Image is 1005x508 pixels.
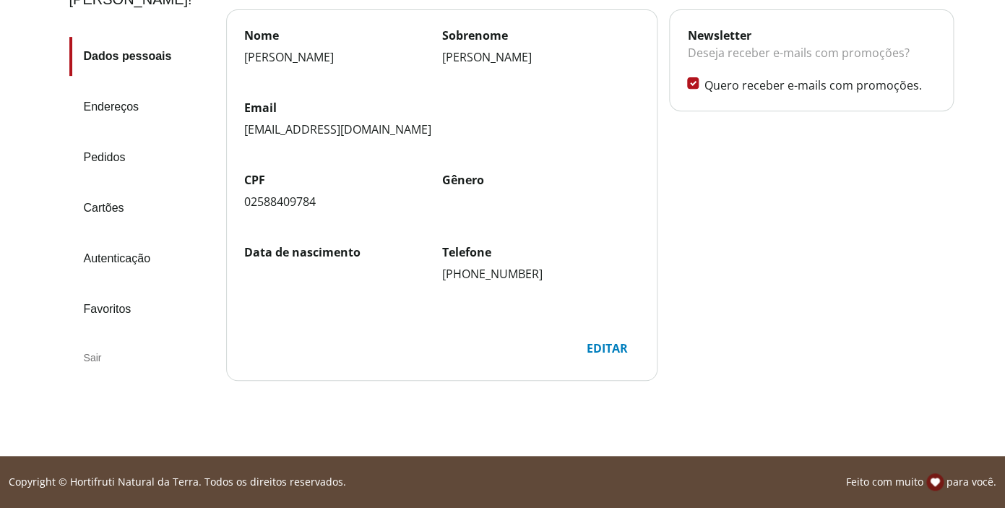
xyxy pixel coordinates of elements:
div: Newsletter [687,27,935,43]
label: CPF [244,172,442,188]
a: Pedidos [69,138,215,177]
div: Sair [69,340,215,375]
div: Linha de sessão [6,473,999,491]
button: Editar [574,334,639,363]
a: Autenticação [69,239,215,278]
label: Telefone [442,244,640,260]
a: Endereços [69,87,215,126]
div: [EMAIL_ADDRESS][DOMAIN_NAME] [244,121,640,137]
label: Nome [244,27,442,43]
div: 02588409784 [244,194,442,210]
a: Cartões [69,189,215,228]
a: Favoritos [69,290,215,329]
label: Quero receber e-mails com promoções. [704,77,935,93]
p: Copyright © Hortifruti Natural da Terra. Todos os direitos reservados. [9,475,346,489]
label: Gênero [442,172,640,188]
div: [PERSON_NAME] [244,49,442,65]
p: Feito com muito para você. [846,473,996,491]
div: Deseja receber e-mails com promoções? [687,43,935,77]
label: Data de nascimento [244,244,442,260]
div: [PERSON_NAME] [442,49,640,65]
a: Dados pessoais [69,37,215,76]
img: amor [926,473,944,491]
div: Editar [574,335,639,362]
div: [PHONE_NUMBER] [442,266,640,282]
label: Sobrenome [442,27,640,43]
label: Email [244,100,640,116]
